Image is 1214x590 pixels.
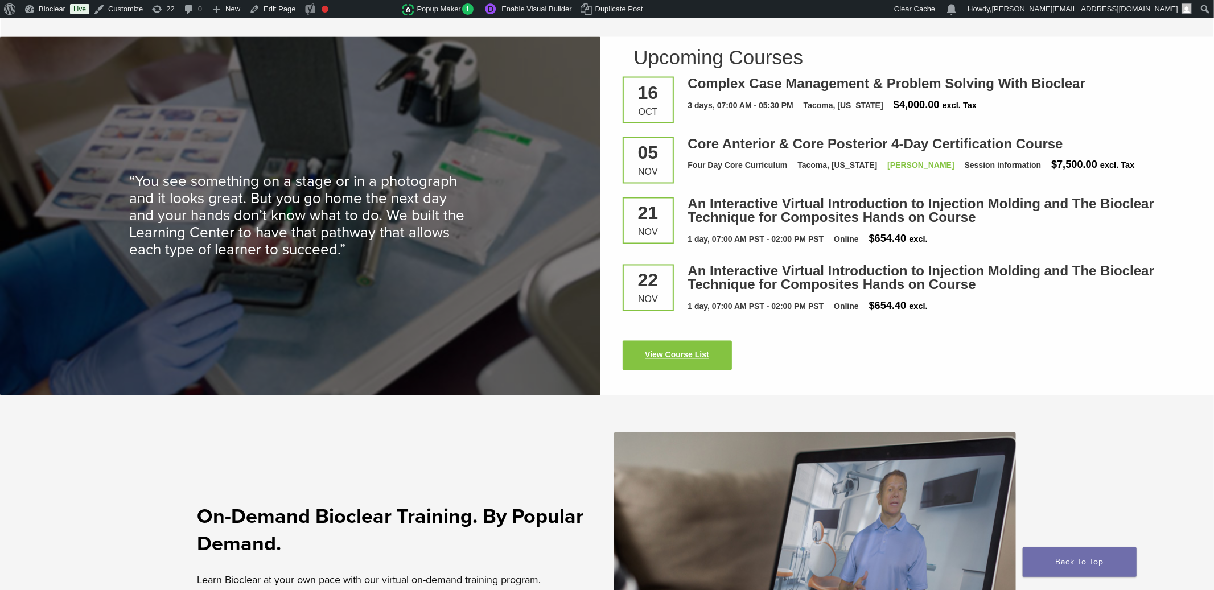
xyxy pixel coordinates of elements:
[887,161,954,170] a: [PERSON_NAME]
[797,160,877,172] div: Tacoma, [US_STATE]
[894,99,940,110] span: $4,000.00
[632,295,664,304] div: Nov
[965,160,1042,172] div: Session information
[1051,159,1097,171] span: $7,500.00
[688,301,824,313] div: 1 day, 07:00 AM PST - 02:00 PM PST
[688,76,1086,91] a: Complex Case Management & Problem Solving With Bioclear
[688,234,824,246] div: 1 day, 07:00 AM PST - 02:00 PM PST
[632,84,664,102] div: 16
[992,5,1178,13] span: [PERSON_NAME][EMAIL_ADDRESS][DOMAIN_NAME]
[632,271,664,290] div: 22
[632,228,664,237] div: Nov
[462,3,474,15] span: 1
[688,100,793,112] div: 3 days, 07:00 AM - 05:30 PM
[688,136,1063,151] a: Core Anterior & Core Posterior 4-Day Certification Course
[632,108,664,117] div: Oct
[688,196,1155,225] a: An Interactive Virtual Introduction to Injection Molding and The Bioclear Technique for Composite...
[1100,161,1134,170] span: excl. Tax
[634,47,1195,67] h2: Upcoming Courses
[869,233,907,245] span: $654.40
[869,300,907,312] span: $654.40
[688,160,788,172] div: Four Day Core Curriculum
[129,174,471,259] p: “You see something on a stage or in a photograph and it looks great. But you go home the next day...
[910,235,928,244] span: excl.
[197,505,584,556] strong: On-Demand Bioclear Training. By Popular Demand.
[910,302,928,311] span: excl.
[322,6,328,13] div: Focus keyphrase not set
[632,204,664,222] div: 21
[1023,547,1137,577] a: Back To Top
[70,4,89,14] a: Live
[688,263,1155,292] a: An Interactive Virtual Introduction to Injection Molding and The Bioclear Technique for Composite...
[339,3,402,16] img: Views over 48 hours. Click for more Jetpack Stats.
[943,101,977,110] span: excl. Tax
[632,168,664,177] div: Nov
[197,572,600,589] p: Learn Bioclear at your own pace with our virtual on-demand training program.
[632,144,664,162] div: 05
[804,100,883,112] div: Tacoma, [US_STATE]
[834,301,859,313] div: Online
[623,341,732,370] a: View Course List
[834,234,859,246] div: Online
